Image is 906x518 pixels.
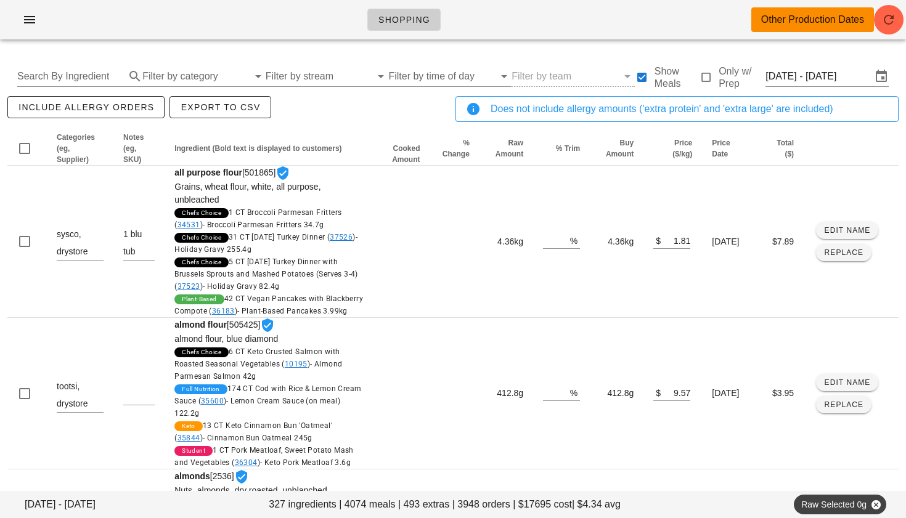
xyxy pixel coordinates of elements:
div: Other Production Dates [761,12,864,27]
a: 36183 [212,307,235,315]
span: Raw Selected 0g [801,495,879,514]
span: include allergy orders [18,102,154,112]
a: 37523 [178,282,200,291]
span: Price ($/kg) [672,139,692,158]
span: Buy Amount [606,139,634,158]
span: - Lemon Cream Sauce (on meal) 122.2g [174,397,340,418]
span: - Cinnamon Bun Oatmeal 245g [203,434,312,442]
button: Edit Name [816,222,878,239]
div: % [570,232,580,248]
span: - Holiday Gravy 82.4g [203,282,279,291]
span: Ingredient (Bold text is displayed to customers) [174,144,341,153]
th: Ingredient (Bold text is displayed to customers): Not sorted. Activate to sort ascending. [165,132,374,166]
span: Chefs Choice [182,257,221,267]
button: Close [870,499,881,510]
span: Export to CSV [180,102,260,112]
span: 31 CT [DATE] Turkey Dinner ( ) [174,233,357,254]
span: 174 CT Cod with Rice & Lemon Cream Sauce ( ) [174,384,361,418]
span: Grains, wheat flour, white, all purpose, unbleached [174,182,320,204]
a: 35600 [201,397,224,405]
button: include allergy orders [7,96,165,118]
span: Full Nutrition [182,384,220,394]
span: 1 CT Pork Meatloaf, Sweet Potato Mash and Vegetables ( ) [174,446,354,467]
button: Export to CSV [169,96,271,118]
button: Replace [816,244,871,261]
strong: almonds [174,471,210,481]
span: Student [182,446,205,456]
span: Edit Name [824,226,871,235]
span: % Change [443,139,470,158]
span: Chefs Choice [182,233,221,243]
span: $3.95 [772,388,794,398]
span: Keto [182,421,195,431]
td: [DATE] [702,166,751,318]
label: Only w/ Prep [719,65,765,90]
span: Nuts, almonds, dry roasted, unblanched [174,485,327,495]
span: Plant-Based [182,294,216,304]
button: Replace [816,396,871,413]
th: Notes (eg, SKU): Not sorted. Activate to sort ascending. [113,132,165,166]
span: 1 CT Broccoli Parmesan Fritters ( ) [174,208,341,229]
span: % Trim [556,144,580,153]
a: 10195 [285,360,308,368]
span: 6 CT Keto Crusted Salmon with Roasted Seasonal Vegetables ( ) [174,347,342,381]
div: $ [653,232,661,248]
span: Price Date [712,139,730,158]
span: Chefs Choice [182,347,221,357]
span: Replace [824,248,864,257]
a: 34531 [178,221,200,229]
span: [501865] [174,168,364,317]
span: almond flour, blue diamond [174,334,278,344]
span: - Keto Pork Meatloaf 3.6g [260,458,351,467]
div: Does not include allergy amounts ('extra protein' and 'extra large' are included) [491,102,888,116]
a: 37526 [330,233,353,241]
div: Filter by time of day [388,67,512,86]
th: Total ($): Not sorted. Activate to sort ascending. [752,132,804,166]
td: 4.36kg [480,166,533,318]
span: Replace [824,400,864,409]
th: Price ($/kg): Not sorted. Activate to sort ascending. [643,132,702,166]
a: 35844 [178,434,200,442]
th: % Change: Not sorted. Activate to sort ascending. [430,132,480,166]
td: [DATE] [702,318,751,469]
div: Filter by category [142,67,266,86]
th: Cooked Amount: Not sorted. Activate to sort ascending. [375,132,430,166]
strong: all purpose flour [174,168,242,177]
a: 36304 [235,458,258,467]
span: - Plant-Based Pancakes 3.99kg [237,307,348,315]
td: 4.36kg [590,166,643,318]
span: 5 CT [DATE] Turkey Dinner with Brussels Sprouts and Mashed Potatoes (Serves 3-4) ( ) [174,257,358,291]
div: $ [653,384,661,400]
td: 412.8g [590,318,643,469]
span: Categories (eg, Supplier) [57,133,95,164]
td: 412.8g [480,318,533,469]
span: Raw Amount [496,139,523,158]
label: Show Meals [655,65,699,90]
span: 42 CT Vegan Pancakes with Blackberry Compote ( ) [174,294,363,315]
a: Shopping [367,9,441,31]
span: | $4.34 avg [572,497,621,512]
span: $7.89 [772,237,794,246]
span: Edit Name [824,378,871,387]
span: Notes (eg, SKU) [123,133,144,164]
div: % [570,384,580,400]
span: [505425] [174,320,364,469]
th: Buy Amount: Not sorted. Activate to sort ascending. [590,132,643,166]
th: Price Date: Not sorted. Activate to sort ascending. [702,132,751,166]
span: Total ($) [777,139,794,158]
th: % Trim: Not sorted. Activate to sort ascending. [533,132,590,166]
span: Shopping [378,15,430,25]
span: Chefs Choice [182,208,221,218]
th: Raw Amount: Not sorted. Activate to sort ascending. [480,132,533,166]
span: Cooked Amount [392,144,420,164]
span: 13 CT Keto Cinnamon Bun 'Oatmeal' ( ) [174,421,332,442]
div: Filter by stream [266,67,389,86]
span: - Broccoli Parmesan Fritters 34.7g [203,221,324,229]
button: Edit Name [816,374,878,391]
th: Categories (eg, Supplier): Not sorted. Activate to sort ascending. [47,132,113,166]
strong: almond flour [174,320,227,330]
